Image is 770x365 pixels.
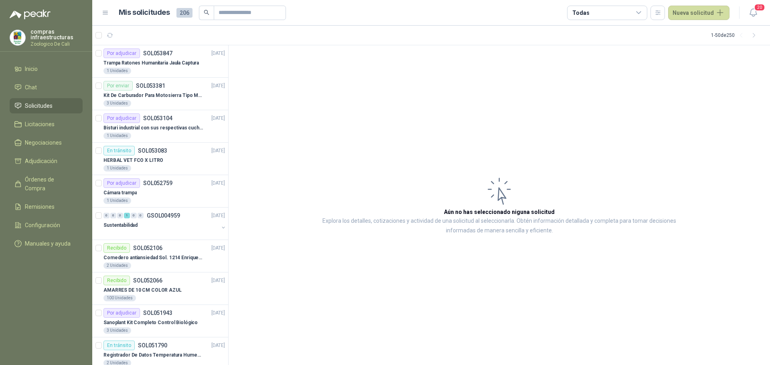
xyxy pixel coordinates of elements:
[25,83,37,92] span: Chat
[25,202,55,211] span: Remisiones
[10,199,83,214] a: Remisiones
[10,135,83,150] a: Negociaciones
[103,254,203,262] p: Comedero antiansiedad Sol. 1214 Enriquecimiento
[138,148,167,153] p: SOL053083
[754,4,765,11] span: 20
[25,65,38,73] span: Inicio
[211,82,225,90] p: [DATE]
[136,83,165,89] p: SOL053381
[92,272,228,305] a: RecibidoSOL052066[DATE] AMARRES DE 10 CM COLOR AZUL100 Unidades
[92,240,228,272] a: RecibidoSOL052106[DATE] Comedero antiansiedad Sol. 1214 Enriquecimiento2 Unidades
[103,100,131,107] div: 3 Unidades
[10,98,83,113] a: Solicitudes
[30,42,83,46] p: Zoologico De Cali
[117,213,123,218] div: 0
[10,80,83,95] a: Chat
[711,29,760,42] div: 1 - 50 de 250
[25,221,60,230] span: Configuración
[103,276,130,285] div: Recibido
[211,342,225,349] p: [DATE]
[103,262,131,269] div: 2 Unidades
[124,213,130,218] div: 1
[103,124,203,132] p: Bisturi industrial con sus respectivas cuchillas segun muestra
[103,48,140,58] div: Por adjudicar
[211,212,225,220] p: [DATE]
[103,157,163,164] p: HERBAL VET FCO X LITRO
[133,278,162,283] p: SOL052066
[103,189,137,197] p: Cámara trampa
[92,78,228,110] a: Por enviarSOL053381[DATE] Kit De Carburador Para Motosierra Tipo M250 - Zama3 Unidades
[103,341,135,350] div: En tránsito
[668,6,729,20] button: Nueva solicitud
[119,7,170,18] h1: Mis solicitudes
[444,208,555,216] h3: Aún no has seleccionado niguna solicitud
[10,236,83,251] a: Manuales y ayuda
[211,115,225,122] p: [DATE]
[10,172,83,196] a: Órdenes de Compra
[10,117,83,132] a: Licitaciones
[30,29,83,40] p: compras infraestructuras
[211,179,225,187] p: [DATE]
[131,213,137,218] div: 0
[25,138,62,147] span: Negociaciones
[103,351,203,359] p: Registrador De Datos Temperatura Humedad Usb 32.000 Registro
[103,327,131,334] div: 3 Unidades
[110,213,116,218] div: 0
[103,165,131,171] div: 1 Unidades
[309,216,690,236] p: Explora los detalles, cotizaciones y actividad de una solicitud al seleccionarla. Obtén informaci...
[143,50,172,56] p: SOL053847
[143,310,172,316] p: SOL051943
[25,120,55,129] span: Licitaciones
[211,309,225,317] p: [DATE]
[25,175,75,193] span: Órdenes de Compra
[204,10,209,15] span: search
[92,45,228,78] a: Por adjudicarSOL053847[DATE] Trampa Ratones Humanitaria Jaula Captura1 Unidades
[143,115,172,121] p: SOL053104
[103,146,135,155] div: En tránsito
[103,211,227,236] a: 0 0 0 1 0 0 GSOL004959[DATE] Sustentabilidad
[746,6,760,20] button: 20
[92,175,228,208] a: Por adjudicarSOL052759[DATE] Cámara trampa1 Unidades
[92,143,228,175] a: En tránsitoSOL053083[DATE] HERBAL VET FCO X LITRO1 Unidades
[103,68,131,74] div: 1 Unidades
[92,305,228,337] a: Por adjudicarSOL051943[DATE] Sanoplant Kit Completo Control Biológico3 Unidades
[103,113,140,123] div: Por adjudicar
[211,244,225,252] p: [DATE]
[103,92,203,99] p: Kit De Carburador Para Motosierra Tipo M250 - Zama
[103,59,199,67] p: Trampa Ratones Humanitaria Jaula Captura
[10,153,83,169] a: Adjudicación
[103,319,198,327] p: Sanoplant Kit Completo Control Biológico
[10,61,83,77] a: Inicio
[572,8,589,17] div: Todas
[211,147,225,155] p: [DATE]
[211,50,225,57] p: [DATE]
[25,239,71,248] span: Manuales y ayuda
[138,343,167,348] p: SOL051790
[133,245,162,251] p: SOL052106
[25,101,53,110] span: Solicitudes
[25,157,57,165] span: Adjudicación
[10,10,51,19] img: Logo peakr
[103,178,140,188] div: Por adjudicar
[103,222,138,229] p: Sustentabilidad
[10,218,83,233] a: Configuración
[92,110,228,143] a: Por adjudicarSOL053104[DATE] Bisturi industrial con sus respectivas cuchillas segun muestra1 Unid...
[103,213,109,218] div: 0
[103,286,182,294] p: AMARRES DE 10 CM COLOR AZUL
[143,180,172,186] p: SOL052759
[103,243,130,253] div: Recibido
[138,213,144,218] div: 0
[176,8,192,18] span: 206
[103,81,133,91] div: Por enviar
[10,30,25,45] img: Company Logo
[147,213,180,218] p: GSOL004959
[103,133,131,139] div: 1 Unidades
[103,308,140,318] div: Por adjudicar
[211,277,225,284] p: [DATE]
[103,295,136,301] div: 100 Unidades
[103,198,131,204] div: 1 Unidades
